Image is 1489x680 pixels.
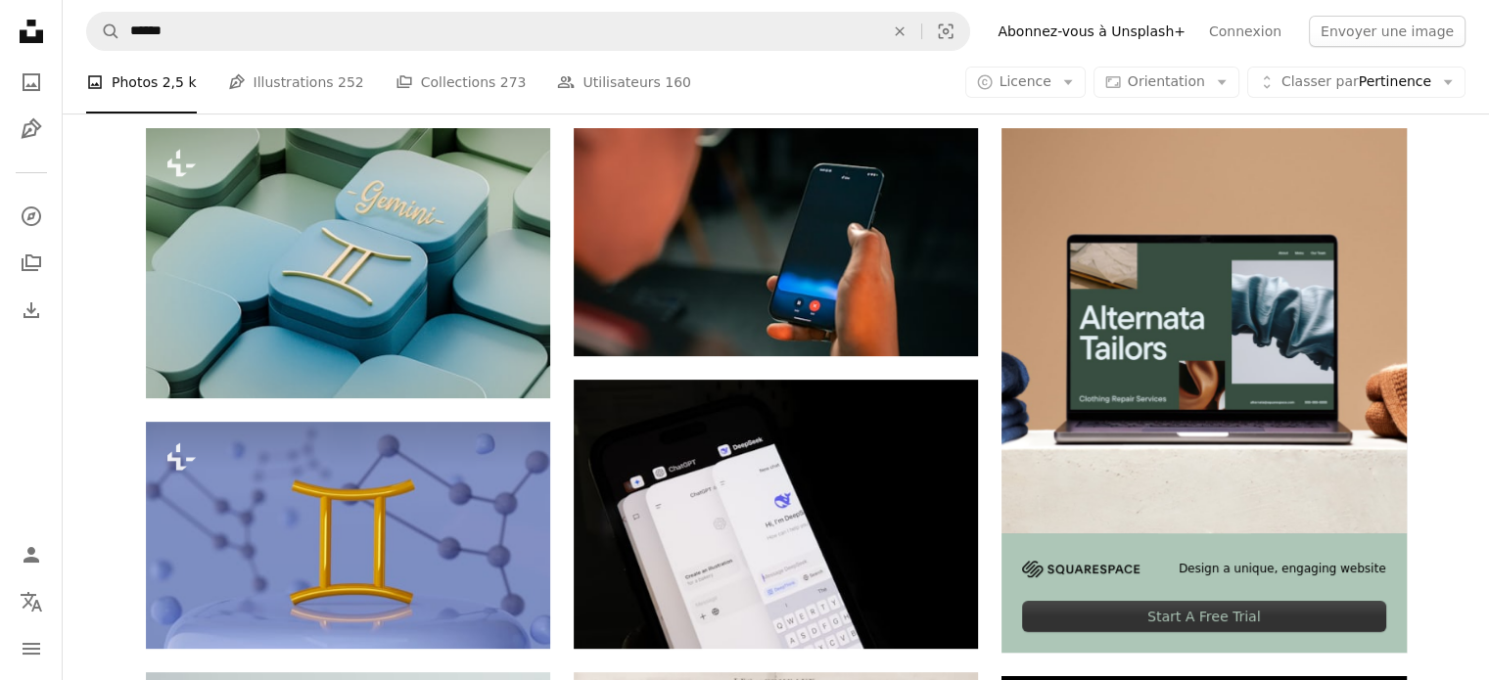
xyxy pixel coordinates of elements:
a: Connexion [1197,16,1293,47]
a: un objet doré assis sur une table [146,525,550,543]
a: Collections [12,244,51,283]
form: Rechercher des visuels sur tout le site [86,12,970,51]
div: Start A Free Trial [1022,601,1385,632]
a: Illustrations [12,110,51,149]
span: 252 [338,71,364,93]
button: Effacer [878,13,921,50]
button: Langue [12,582,51,621]
a: Photos [12,63,51,102]
a: Illustrations 252 [228,51,364,113]
button: Rechercher sur Unsplash [87,13,120,50]
a: Abonnez-vous à Unsplash+ [986,16,1197,47]
img: Une personne tenant un téléphone portable à la main [574,128,978,355]
button: Licence [965,67,1086,98]
a: Historique de téléchargement [12,291,51,330]
a: Collections 273 [396,51,527,113]
span: Design a unique, engaging website [1179,561,1386,577]
a: Design a unique, engaging websiteStart A Free Trial [1001,128,1406,653]
button: Envoyer une image [1309,16,1466,47]
button: Recherche de visuels [922,13,969,50]
img: Gros plan d’un téléphone portable avec un clavier [574,380,978,649]
a: Gros plan d’un téléphone portable avec un clavier [574,505,978,522]
img: file-1705255347840-230a6ab5bca9image [1022,561,1140,577]
button: Classer parPertinence [1247,67,1466,98]
a: Explorer [12,197,51,236]
button: Orientation [1093,67,1239,98]
a: Connexion / S’inscrire [12,535,51,574]
span: Licence [1000,73,1051,89]
button: Menu [12,629,51,668]
img: un objet doré assis sur une table [146,422,550,649]
a: Utilisateurs 160 [557,51,691,113]
a: Gros plan d’un clavier d’ordinateur avec un symbole Pi dessus [146,253,550,271]
img: Gros plan d’un clavier d’ordinateur avec un symbole Pi dessus [146,128,550,397]
span: Classer par [1281,73,1359,89]
img: file-1707885205802-88dd96a21c72image [1001,128,1406,532]
span: 160 [665,71,691,93]
span: Orientation [1128,73,1205,89]
span: Pertinence [1281,72,1431,92]
span: 273 [500,71,527,93]
a: Accueil — Unsplash [12,12,51,55]
a: Une personne tenant un téléphone portable à la main [574,233,978,250]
